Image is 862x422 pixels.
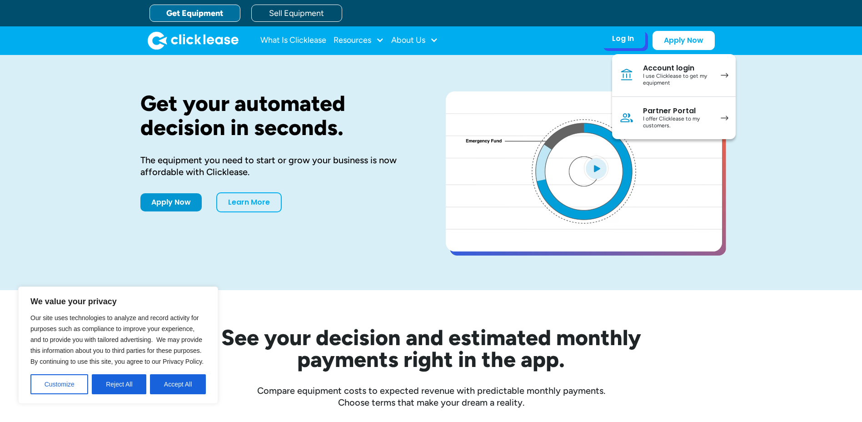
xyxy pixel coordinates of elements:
div: Compare equipment costs to expected revenue with predictable monthly payments. Choose terms that ... [140,385,722,408]
a: Learn More [216,192,282,212]
div: About Us [391,31,438,50]
a: What Is Clicklease [260,31,326,50]
img: Bank icon [619,68,634,82]
a: Apply Now [653,31,715,50]
div: Account login [643,64,712,73]
img: Blue play button logo on a light blue circular background [584,156,608,181]
img: arrow [721,73,728,78]
div: We value your privacy [18,286,218,404]
button: Customize [30,374,88,394]
h2: See your decision and estimated monthly payments right in the app. [177,327,686,370]
span: Our site uses technologies to analyze and record activity for purposes such as compliance to impr... [30,314,204,365]
img: arrow [721,116,728,121]
nav: Log In [612,54,736,139]
a: home [148,31,239,50]
img: Person icon [619,111,634,125]
a: open lightbox [446,91,722,251]
button: Accept All [150,374,206,394]
h1: Get your automated decision in seconds. [140,91,417,140]
p: We value your privacy [30,296,206,307]
div: The equipment you need to start or grow your business is now affordable with Clicklease. [140,154,417,178]
div: Log In [612,34,634,43]
button: Reject All [92,374,146,394]
div: Resources [334,31,384,50]
a: Apply Now [140,193,202,211]
div: I use Clicklease to get my equipment [643,73,712,87]
img: Clicklease logo [148,31,239,50]
a: Get Equipment [149,5,240,22]
a: Sell Equipment [251,5,342,22]
div: Partner Portal [643,106,712,116]
a: Partner PortalI offer Clicklease to my customers. [612,97,736,139]
div: I offer Clicklease to my customers. [643,116,712,130]
a: Account loginI use Clicklease to get my equipment [612,54,736,97]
